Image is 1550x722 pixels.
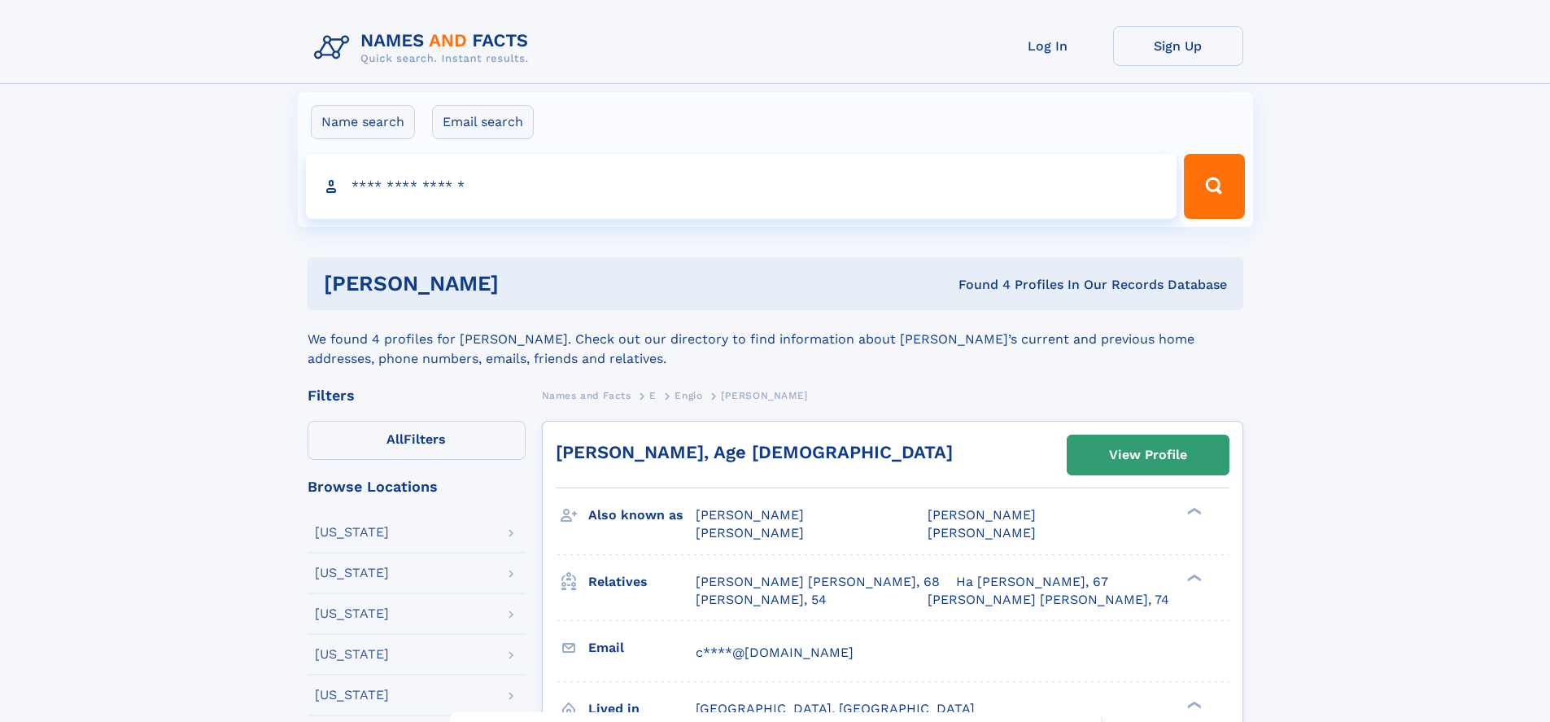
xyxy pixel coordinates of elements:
[556,442,953,462] a: [PERSON_NAME], Age [DEMOGRAPHIC_DATA]
[675,385,702,405] a: Engio
[928,525,1036,540] span: [PERSON_NAME]
[675,390,702,401] span: Engio
[311,105,415,139] label: Name search
[956,573,1108,591] a: Ha [PERSON_NAME], 67
[1183,699,1203,710] div: ❯
[1184,154,1244,219] button: Search Button
[649,390,657,401] span: E
[308,388,526,403] div: Filters
[1183,572,1203,583] div: ❯
[588,501,696,529] h3: Also known as
[432,105,534,139] label: Email search
[928,507,1036,523] span: [PERSON_NAME]
[696,507,804,523] span: [PERSON_NAME]
[324,273,729,294] h1: [PERSON_NAME]
[386,431,404,447] span: All
[308,26,542,70] img: Logo Names and Facts
[1109,436,1187,474] div: View Profile
[308,310,1243,369] div: We found 4 profiles for [PERSON_NAME]. Check out our directory to find information about [PERSON_...
[728,276,1227,294] div: Found 4 Profiles In Our Records Database
[315,567,389,580] div: [US_STATE]
[315,689,389,702] div: [US_STATE]
[928,591,1169,609] a: [PERSON_NAME] [PERSON_NAME], 74
[983,26,1113,66] a: Log In
[588,568,696,596] h3: Relatives
[1068,435,1229,475] a: View Profile
[542,385,631,405] a: Names and Facts
[588,634,696,662] h3: Email
[315,526,389,539] div: [US_STATE]
[696,525,804,540] span: [PERSON_NAME]
[696,591,827,609] a: [PERSON_NAME], 54
[315,607,389,620] div: [US_STATE]
[306,154,1177,219] input: search input
[1183,506,1203,517] div: ❯
[649,385,657,405] a: E
[308,479,526,494] div: Browse Locations
[308,421,526,460] label: Filters
[315,648,389,661] div: [US_STATE]
[1113,26,1243,66] a: Sign Up
[696,701,975,716] span: [GEOGRAPHIC_DATA], [GEOGRAPHIC_DATA]
[696,573,940,591] a: [PERSON_NAME] [PERSON_NAME], 68
[721,390,808,401] span: [PERSON_NAME]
